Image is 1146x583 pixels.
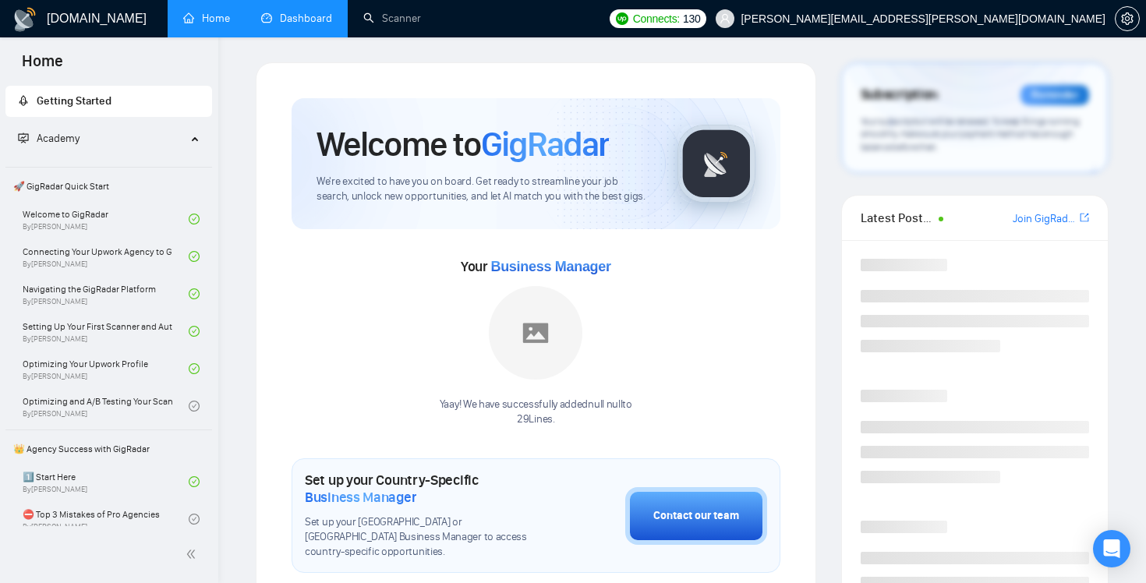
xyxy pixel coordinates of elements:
[305,489,416,506] span: Business Manager
[440,412,632,427] p: 29Lines .
[23,314,189,348] a: Setting Up Your First Scanner and Auto-BidderBy[PERSON_NAME]
[490,259,610,274] span: Business Manager
[481,123,609,165] span: GigRadar
[37,94,111,108] span: Getting Started
[7,433,210,465] span: 👑 Agency Success with GigRadar
[9,50,76,83] span: Home
[317,175,653,204] span: We're excited to have you on board. Get ready to streamline your job search, unlock new opportuni...
[861,82,938,108] span: Subscription
[18,132,29,143] span: fund-projection-screen
[363,12,421,25] a: searchScanner
[1115,6,1140,31] button: setting
[305,472,547,506] h1: Set up your Country-Specific
[305,515,547,560] span: Set up your [GEOGRAPHIC_DATA] or [GEOGRAPHIC_DATA] Business Manager to access country-specific op...
[616,12,628,25] img: upwork-logo.png
[861,115,1080,153] span: Your subscription will be renewed. To keep things running smoothly, make sure your payment method...
[23,352,189,386] a: Optimizing Your Upwork ProfileBy[PERSON_NAME]
[23,465,189,499] a: 1️⃣ Start HereBy[PERSON_NAME]
[23,502,189,536] a: ⛔ Top 3 Mistakes of Pro AgenciesBy[PERSON_NAME]
[5,86,212,117] li: Getting Started
[861,208,935,228] span: Latest Posts from the GigRadar Community
[683,10,700,27] span: 130
[1115,12,1140,25] a: setting
[12,7,37,32] img: logo
[189,288,200,299] span: check-circle
[1116,12,1139,25] span: setting
[23,389,189,423] a: Optimizing and A/B Testing Your Scanner for Better ResultsBy[PERSON_NAME]
[189,251,200,262] span: check-circle
[7,171,210,202] span: 🚀 GigRadar Quick Start
[317,123,609,165] h1: Welcome to
[189,401,200,412] span: check-circle
[189,514,200,525] span: check-circle
[183,12,230,25] a: homeHome
[1020,85,1089,105] div: Reminder
[189,363,200,374] span: check-circle
[189,476,200,487] span: check-circle
[23,202,189,236] a: Welcome to GigRadarBy[PERSON_NAME]
[1013,210,1077,228] a: Join GigRadar Slack Community
[189,214,200,224] span: check-circle
[677,125,755,203] img: gigradar-logo.png
[1080,210,1089,225] a: export
[186,546,201,562] span: double-left
[625,487,767,545] button: Contact our team
[461,258,611,275] span: Your
[37,132,80,145] span: Academy
[18,132,80,145] span: Academy
[23,239,189,274] a: Connecting Your Upwork Agency to GigRadarBy[PERSON_NAME]
[633,10,680,27] span: Connects:
[653,507,739,525] div: Contact our team
[261,12,332,25] a: dashboardDashboard
[1080,211,1089,224] span: export
[23,277,189,311] a: Navigating the GigRadar PlatformBy[PERSON_NAME]
[489,286,582,380] img: placeholder.png
[18,95,29,106] span: rocket
[720,13,730,24] span: user
[189,326,200,337] span: check-circle
[1093,530,1130,567] div: Open Intercom Messenger
[440,397,632,427] div: Yaay! We have successfully added null null to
